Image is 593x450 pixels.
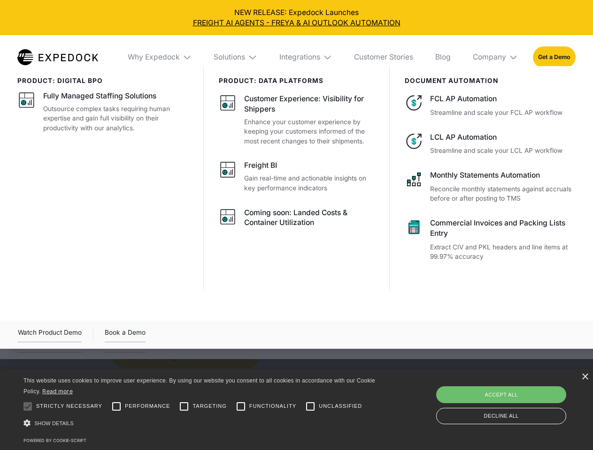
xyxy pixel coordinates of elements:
div: FCL AP Automation [430,94,575,104]
iframe: Chat Widget [437,349,593,450]
a: Powered by cookie-script [23,438,86,443]
a: Blog [428,35,458,79]
div: Customer Experience: Visibility for Shippers [244,94,375,114]
div: Why Expedock [128,52,180,62]
a: Monthly Statements AutomationReconcile monthly statements against accruals before or after postin... [405,170,576,203]
div: Show details [23,417,378,430]
div: Monthly Statements Automation [430,170,575,180]
div: NEW RELEASE: Expedock Launches [8,7,586,28]
div: Freight BI [244,160,277,171]
div: document automation [405,77,576,84]
div: Watch Product Demo [18,327,82,342]
a: Read more [42,388,73,395]
p: Outsource complex tasks requiring human expertise and gain full visibility on their productivity ... [43,104,189,133]
a: FCL AP AutomationStreamline and scale your FCL AP workflow [405,94,576,117]
p: Gain real-time and actionable insights on key performance indicators [244,173,375,193]
a: LCL AP AutomationStreamline and scale your LCL AP workflow [405,132,576,156]
span: Unclassified [319,402,362,410]
div: Why Expedock [120,35,199,79]
div: product: digital bpo [17,77,189,84]
div: Coming soon: Landed Costs & Container Utilization [244,208,375,228]
div: Solutions [207,35,265,79]
p: Streamline and scale your LCL AP workflow [430,146,575,156]
p: Reconcile monthly statements against accruals before or after posting to TMS [430,184,575,203]
p: Enhance your customer experience by keeping your customers informed of the most recent changes to... [244,117,375,146]
a: Customer Stories [347,35,420,79]
a: Coming soon: Landed Costs & Container Utilization [219,208,375,231]
a: Get a Demo [533,46,576,67]
a: Fully Managed Staffing SolutionsOutsource complex tasks requiring human expertise and gain full v... [17,91,189,133]
div: Integrations [279,52,320,62]
a: Book a Demo [105,327,146,342]
a: Commercial Invoices and Packing Lists EntryExtract CIV and PKL headers and line items at 99.97% a... [405,218,576,262]
div: Company [473,52,506,62]
div: Fully Managed Staffing Solutions [43,91,156,101]
a: Freight BIGain real-time and actionable insights on key performance indicators [219,160,375,193]
div: PRODUCT: data platforms [219,77,375,84]
p: Streamline and scale your FCL AP workflow [430,108,575,118]
div: LCL AP Automation [430,132,575,142]
span: Show details [34,420,74,426]
div: Company [465,35,525,79]
div: Solutions [214,52,245,62]
span: Targeting [193,402,226,410]
div: Commercial Invoices and Packing Lists Entry [430,218,575,239]
div: Integrations [272,35,339,79]
span: Strictly necessary [36,402,102,410]
span: Functionality [249,402,296,410]
a: Customer Experience: Visibility for ShippersEnhance your customer experience by keeping your cust... [219,94,375,146]
p: Extract CIV and PKL headers and line items at 99.97% accuracy [430,242,575,262]
a: open lightbox [18,327,82,342]
span: This website uses cookies to improve user experience. By using our website you consent to all coo... [23,377,375,395]
span: Performance [125,402,170,410]
a: FREIGHT AI AGENTS - FREYA & AI OUTLOOK AUTOMATION [8,18,586,28]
